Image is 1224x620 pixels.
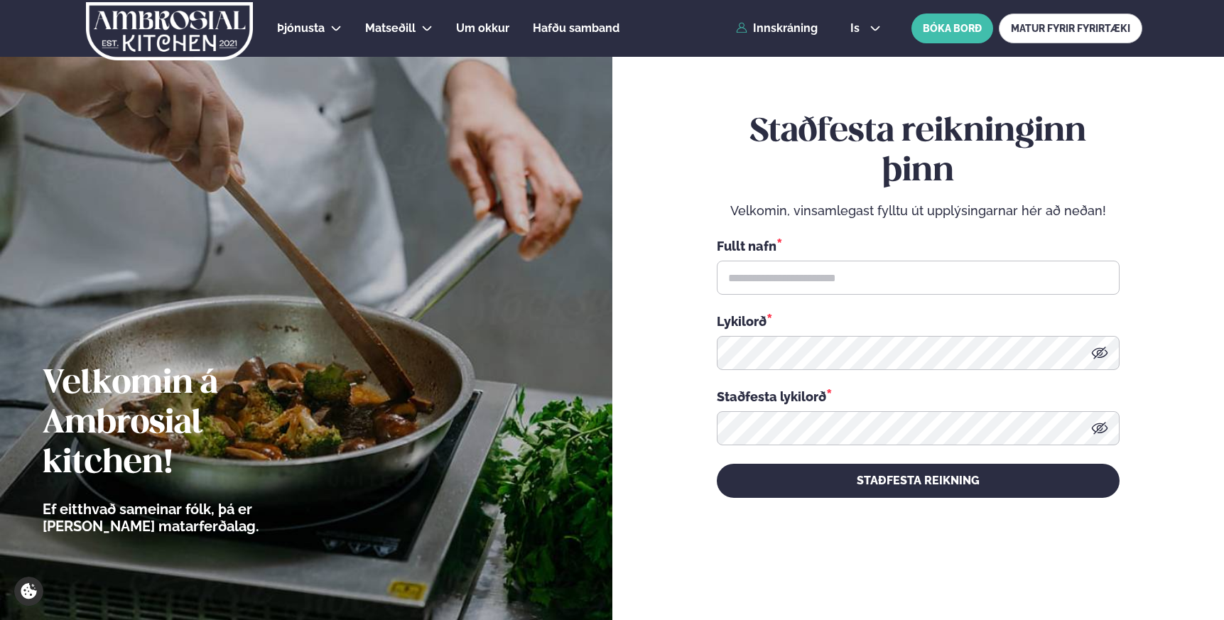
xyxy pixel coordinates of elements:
img: logo [85,2,254,60]
span: Þjónusta [277,21,325,35]
button: STAÐFESTA REIKNING [717,464,1120,498]
a: Um okkur [456,20,509,37]
a: Matseðill [365,20,416,37]
span: Hafðu samband [533,21,619,35]
div: Staðfesta lykilorð [717,387,1120,406]
a: Hafðu samband [533,20,619,37]
div: Lykilorð [717,312,1120,330]
h2: Velkomin á Ambrosial kitchen! [43,364,337,484]
span: Matseðill [365,21,416,35]
button: BÓKA BORÐ [911,13,993,43]
span: is [850,23,864,34]
h2: Staðfesta reikninginn þinn [717,112,1120,192]
p: Velkomin, vinsamlegast fylltu út upplýsingarnar hér að neðan! [717,202,1120,219]
a: Innskráning [736,22,818,35]
a: MATUR FYRIR FYRIRTÆKI [999,13,1142,43]
button: is [839,23,892,34]
span: Um okkur [456,21,509,35]
div: Fullt nafn [717,236,1120,255]
p: Ef eitthvað sameinar fólk, þá er [PERSON_NAME] matarferðalag. [43,501,337,535]
a: Þjónusta [277,20,325,37]
a: Cookie settings [14,577,43,606]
